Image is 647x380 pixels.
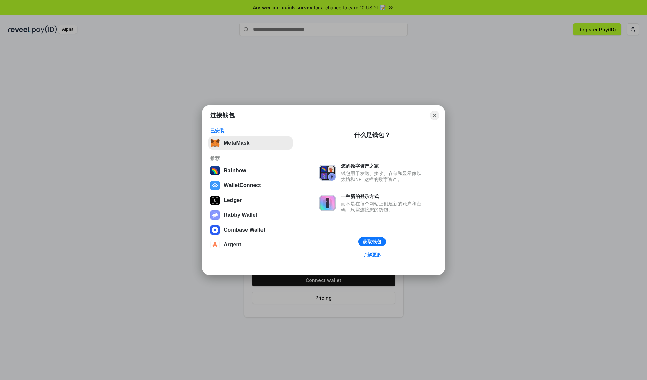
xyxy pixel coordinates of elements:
[210,225,220,235] img: svg+xml,%3Csvg%20width%3D%2228%22%20height%3D%2228%22%20viewBox%3D%220%200%2028%2028%22%20fill%3D...
[363,252,381,258] div: 了解更多
[208,238,293,251] button: Argent
[208,136,293,150] button: MetaMask
[224,227,265,233] div: Coinbase Wallet
[210,111,235,119] h1: 连接钱包
[208,179,293,192] button: WalletConnect
[208,208,293,222] button: Rabby Wallet
[210,210,220,220] img: svg+xml,%3Csvg%20xmlns%3D%22http%3A%2F%2Fwww.w3.org%2F2000%2Fsvg%22%20fill%3D%22none%22%20viewBox...
[208,194,293,207] button: Ledger
[210,155,291,161] div: 推荐
[341,170,425,182] div: 钱包用于发送、接收、存储和显示像以太坊和NFT这样的数字资产。
[363,239,381,245] div: 获取钱包
[430,111,439,120] button: Close
[319,165,336,181] img: svg+xml,%3Csvg%20xmlns%3D%22http%3A%2F%2Fwww.w3.org%2F2000%2Fsvg%22%20fill%3D%22none%22%20viewBox...
[210,166,220,175] img: svg+xml,%3Csvg%20width%3D%22120%22%20height%3D%22120%22%20viewBox%3D%220%200%20120%20120%22%20fil...
[210,196,220,205] img: svg+xml,%3Csvg%20xmlns%3D%22http%3A%2F%2Fwww.w3.org%2F2000%2Fsvg%22%20width%3D%2228%22%20height%3...
[341,201,425,213] div: 而不是在每个网站上创建新的账户和密码，只需连接您的钱包。
[354,131,390,139] div: 什么是钱包？
[341,163,425,169] div: 您的数字资产之家
[358,237,386,246] button: 获取钱包
[224,212,257,218] div: Rabby Wallet
[210,181,220,190] img: svg+xml,%3Csvg%20width%3D%2228%22%20height%3D%2228%22%20viewBox%3D%220%200%2028%2028%22%20fill%3D...
[224,197,242,203] div: Ledger
[341,193,425,199] div: 一种新的登录方式
[210,128,291,134] div: 已安装
[224,182,261,188] div: WalletConnect
[224,140,249,146] div: MetaMask
[210,240,220,249] img: svg+xml,%3Csvg%20width%3D%2228%22%20height%3D%2228%22%20viewBox%3D%220%200%2028%2028%22%20fill%3D...
[224,242,241,248] div: Argent
[319,195,336,211] img: svg+xml,%3Csvg%20xmlns%3D%22http%3A%2F%2Fwww.w3.org%2F2000%2Fsvg%22%20fill%3D%22none%22%20viewBox...
[224,168,246,174] div: Rainbow
[359,250,386,259] a: 了解更多
[210,138,220,148] img: svg+xml,%3Csvg%20fill%3D%22none%22%20height%3D%2233%22%20viewBox%3D%220%200%2035%2033%22%20width%...
[208,223,293,237] button: Coinbase Wallet
[208,164,293,177] button: Rainbow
